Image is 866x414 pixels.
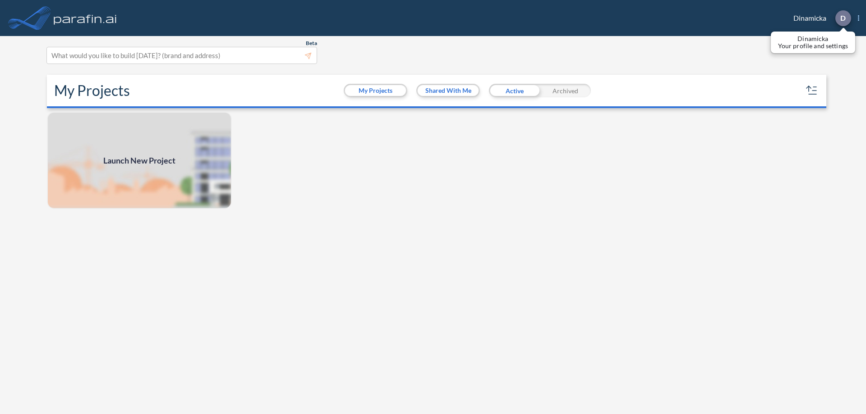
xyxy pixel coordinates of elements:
[306,40,317,47] span: Beta
[840,14,846,22] p: D
[778,35,848,42] p: Dinamicka
[52,9,119,27] img: logo
[780,10,859,26] div: Dinamicka
[345,85,406,96] button: My Projects
[805,83,819,98] button: sort
[418,85,479,96] button: Shared With Me
[489,84,540,97] div: Active
[54,82,130,99] h2: My Projects
[540,84,591,97] div: Archived
[47,112,232,209] img: add
[103,155,175,167] span: Launch New Project
[47,112,232,209] a: Launch New Project
[778,42,848,50] p: Your profile and settings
